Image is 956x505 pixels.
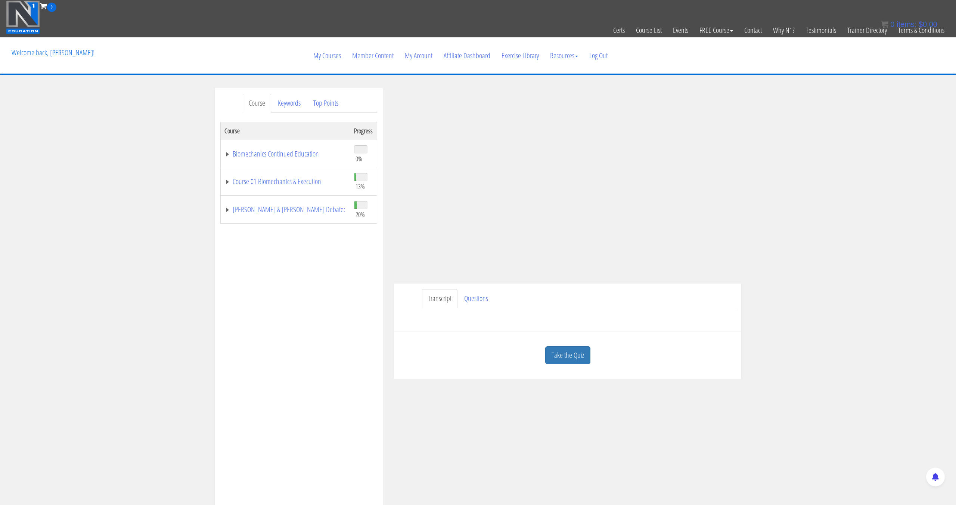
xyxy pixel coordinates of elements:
[881,20,937,28] a: 0 items: $0.00
[545,346,590,365] a: Take the Quiz
[496,38,544,74] a: Exercise Library
[6,38,100,68] p: Welcome back, [PERSON_NAME]!
[307,94,344,113] a: Top Points
[893,12,950,49] a: Terms & Conditions
[767,12,800,49] a: Why N1?
[347,38,399,74] a: Member Content
[350,122,377,140] th: Progress
[897,20,916,28] span: items:
[608,12,630,49] a: Certs
[438,38,496,74] a: Affiliate Dashboard
[243,94,271,113] a: Course
[422,289,457,308] a: Transcript
[308,38,347,74] a: My Courses
[356,155,362,163] span: 0%
[47,3,56,12] span: 0
[356,182,365,190] span: 13%
[272,94,307,113] a: Keywords
[842,12,893,49] a: Trainer Directory
[224,178,347,185] a: Course 01 Biomechanics & Execution
[224,206,347,213] a: [PERSON_NAME] & [PERSON_NAME] Debate:
[399,38,438,74] a: My Account
[919,20,923,28] span: $
[6,0,40,34] img: n1-education
[356,210,365,219] span: 20%
[881,21,888,28] img: icon11.png
[544,38,584,74] a: Resources
[224,150,347,158] a: Biomechanics Continued Education
[667,12,694,49] a: Events
[919,20,937,28] bdi: 0.00
[458,289,494,308] a: Questions
[739,12,767,49] a: Contact
[890,20,894,28] span: 0
[694,12,739,49] a: FREE Course
[40,1,56,11] a: 0
[800,12,842,49] a: Testimonials
[221,122,351,140] th: Course
[584,38,613,74] a: Log Out
[630,12,667,49] a: Course List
